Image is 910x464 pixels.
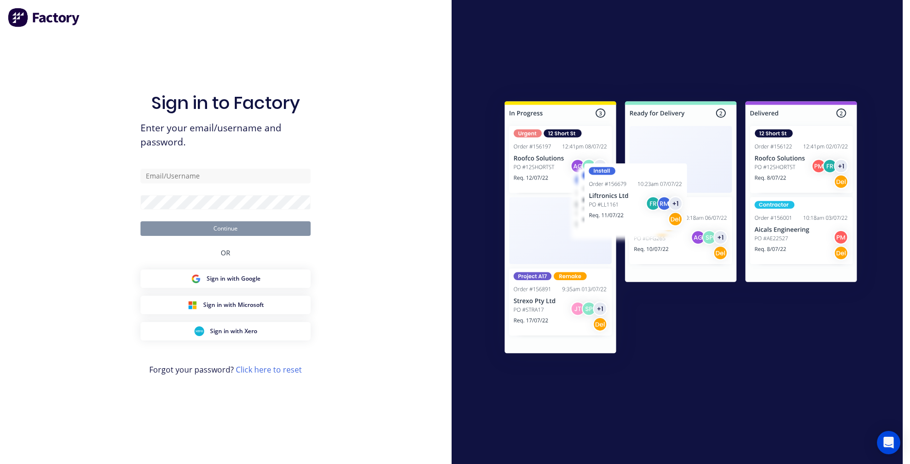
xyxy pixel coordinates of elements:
input: Email/Username [140,169,311,183]
span: Enter your email/username and password. [140,121,311,149]
img: Factory [8,8,81,27]
span: Sign in with Google [207,274,261,283]
img: Microsoft Sign in [188,300,197,310]
div: OR [221,236,230,269]
span: Forgot your password? [149,364,302,375]
span: Sign in with Xero [210,327,257,336]
a: Click here to reset [236,364,302,375]
button: Xero Sign inSign in with Xero [140,322,311,340]
img: Xero Sign in [194,326,204,336]
button: Google Sign inSign in with Google [140,269,311,288]
button: Continue [140,221,311,236]
img: Google Sign in [191,274,201,284]
div: Open Intercom Messenger [877,431,900,454]
img: Sign in [483,82,878,376]
h1: Sign in to Factory [151,92,300,113]
span: Sign in with Microsoft [203,301,264,309]
button: Microsoft Sign inSign in with Microsoft [140,296,311,314]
